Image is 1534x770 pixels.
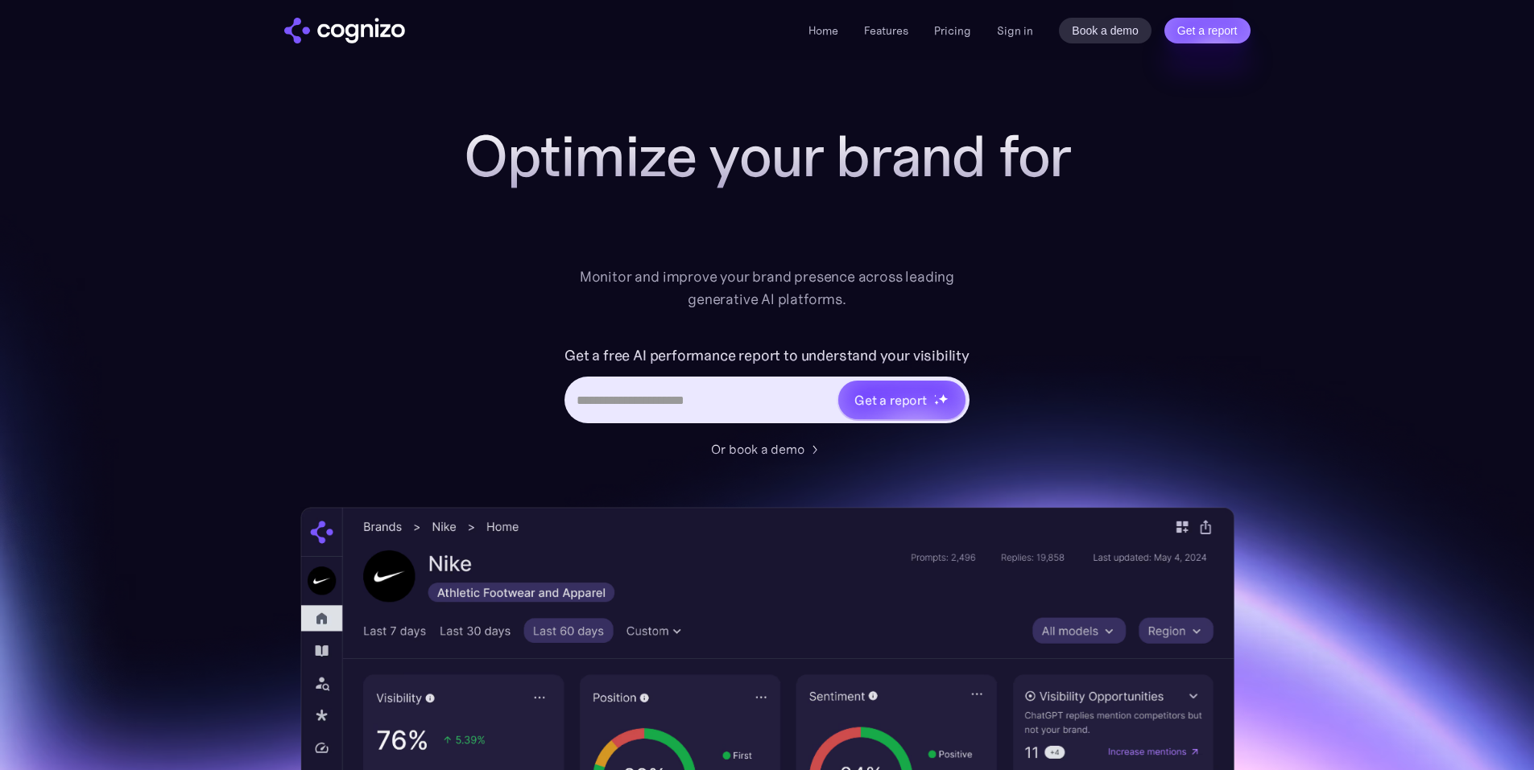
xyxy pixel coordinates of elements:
a: Home [808,23,838,38]
div: Or book a demo [711,439,804,459]
h1: Optimize your brand for [445,124,1090,188]
div: Get a report [854,390,927,410]
img: star [938,393,949,404]
label: Get a free AI performance report to understand your visibility [564,343,970,369]
img: star [934,394,937,397]
img: cognizo logo [284,18,405,43]
a: Features [864,23,908,38]
a: Book a demo [1059,18,1152,43]
a: Get a reportstarstarstar [837,379,967,421]
form: Hero URL Input Form [564,343,970,431]
a: Or book a demo [711,439,824,459]
div: Monitor and improve your brand presence across leading generative AI platforms. [569,266,965,311]
a: home [284,18,405,43]
a: Sign in [997,21,1033,40]
a: Pricing [934,23,971,38]
img: star [934,400,940,406]
a: Get a report [1164,18,1251,43]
